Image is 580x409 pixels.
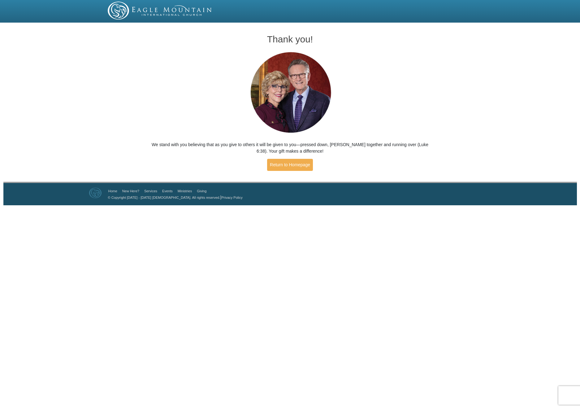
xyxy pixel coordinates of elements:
[108,2,212,20] img: EMIC
[197,189,206,193] a: Giving
[122,189,139,193] a: New Here?
[148,34,432,44] h1: Thank you!
[245,50,336,135] img: Pastors George and Terri Pearsons
[106,194,243,201] p: |
[178,189,192,193] a: Ministries
[162,189,173,193] a: Events
[221,196,242,199] a: Privacy Policy
[108,196,220,199] a: © Copyright [DATE] - [DATE] [DEMOGRAPHIC_DATA]. All rights reserved.
[89,188,102,198] img: Eagle Mountain International Church
[108,189,117,193] a: Home
[267,159,313,171] a: Return to Homepage
[144,189,157,193] a: Services
[148,141,432,154] p: We stand with you believing that as you give to others it will be given to you—pressed down, [PER...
